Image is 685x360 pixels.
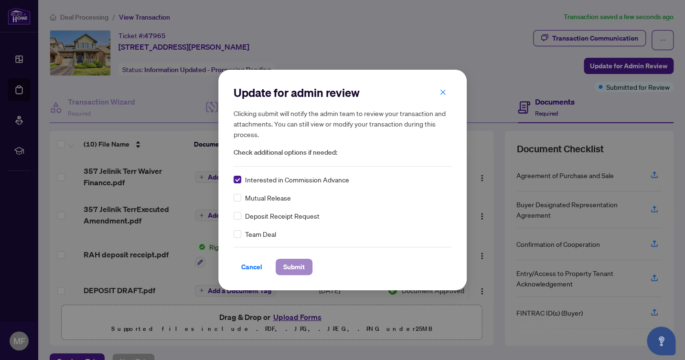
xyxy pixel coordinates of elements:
[283,259,305,275] span: Submit
[245,174,349,185] span: Interested in Commission Advance
[234,147,451,158] span: Check additional options if needed:
[241,259,262,275] span: Cancel
[234,108,451,139] h5: Clicking submit will notify the admin team to review your transaction and attachments. You can st...
[245,211,320,221] span: Deposit Receipt Request
[276,259,312,275] button: Submit
[234,259,270,275] button: Cancel
[245,229,276,239] span: Team Deal
[245,192,291,203] span: Mutual Release
[647,327,675,355] button: Open asap
[439,89,446,95] span: close
[234,85,451,100] h2: Update for admin review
